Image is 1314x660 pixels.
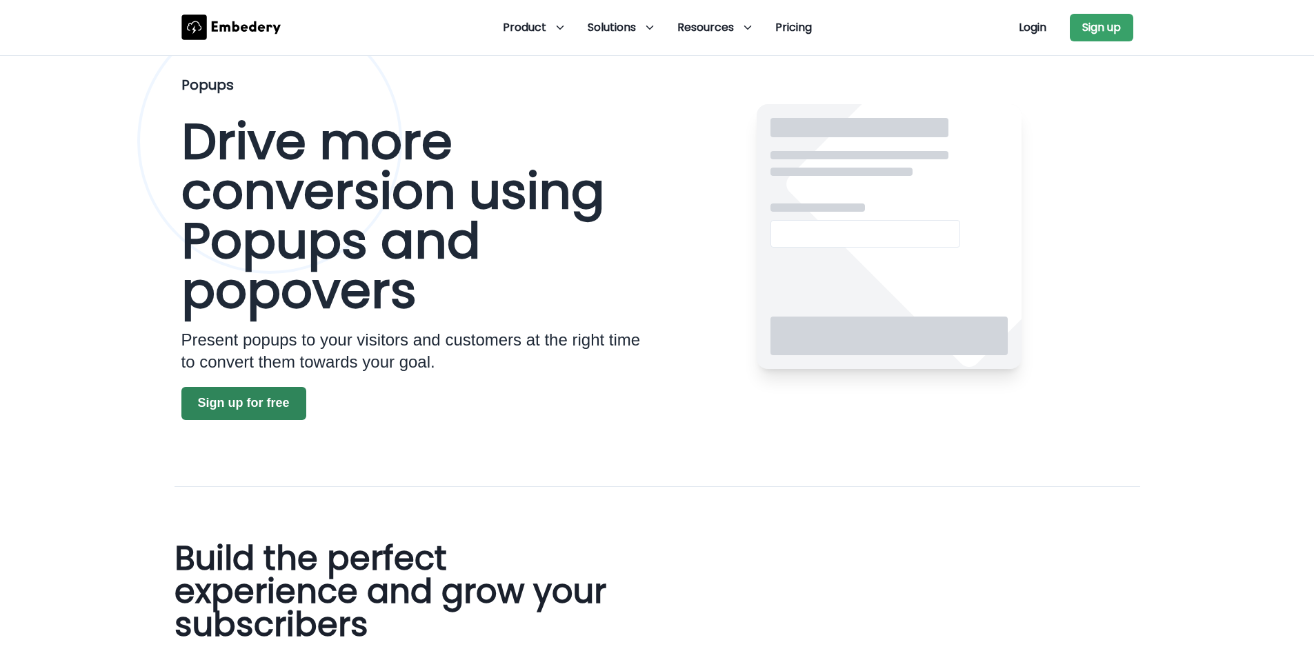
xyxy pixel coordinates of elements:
[767,14,820,41] a: Pricing
[181,67,234,103] h3: Popups
[588,19,636,36] span: Solutions
[181,117,645,315] h1: Drive more conversion using Popups and popovers
[175,542,638,641] h2: Build the perfect experience and grow your subscribers
[1245,591,1297,643] iframe: Drift Widget Chat Controller
[503,19,546,36] span: Product
[775,19,812,36] span: Pricing
[1070,14,1133,41] button: Sign up
[1001,14,1064,41] button: Login
[181,387,306,420] button: Sign up for free
[181,397,306,408] a: Sign up for free
[677,19,734,36] span: Resources
[1030,184,1306,599] iframe: Drift Widget Chat Window
[181,329,645,373] h4: Present popups to your visitors and customers at the right time to convert them towards your goal.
